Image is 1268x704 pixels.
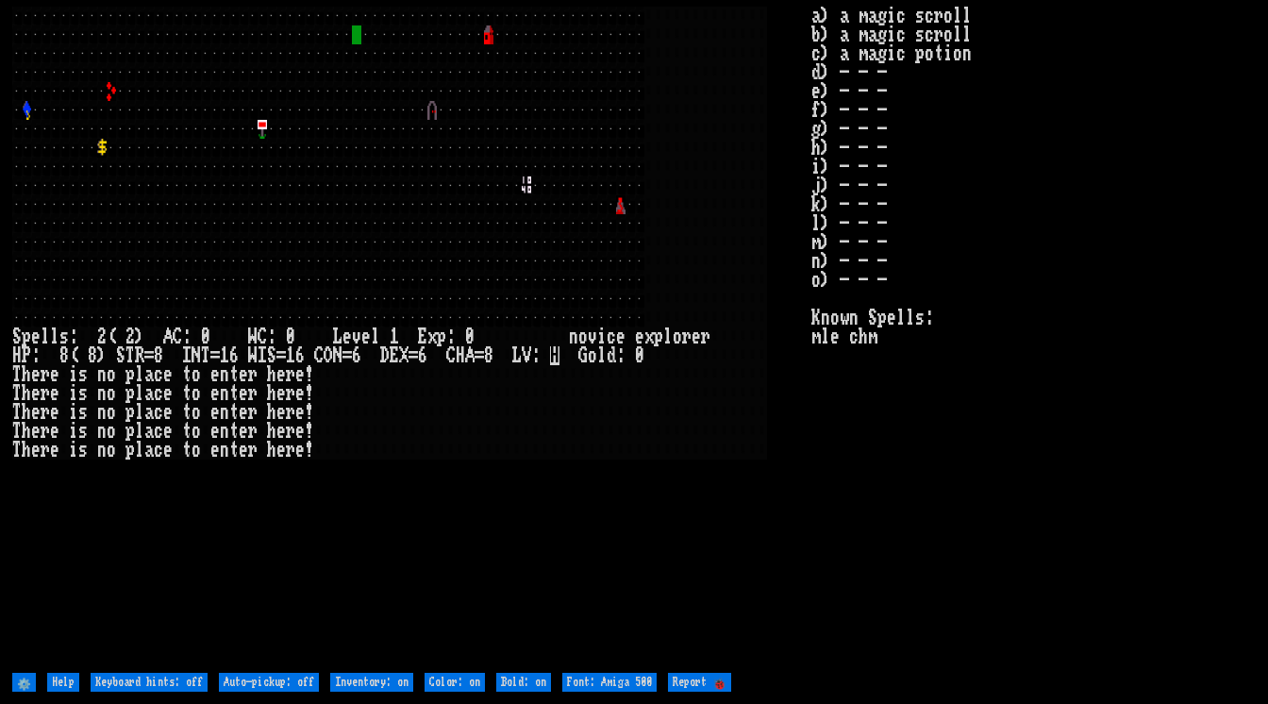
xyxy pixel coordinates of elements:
input: Report 🐞 [668,673,731,692]
div: l [135,422,144,441]
div: n [569,327,578,346]
div: 6 [295,346,305,365]
div: : [267,327,276,346]
div: e [163,365,173,384]
div: C [446,346,456,365]
div: C [314,346,324,365]
div: o [588,346,597,365]
div: n [220,365,229,384]
div: W [248,346,258,365]
div: L [512,346,522,365]
div: W [248,327,258,346]
div: t [229,365,239,384]
div: e [50,422,59,441]
div: e [50,441,59,460]
div: o [107,384,116,403]
div: T [201,346,210,365]
div: l [663,327,673,346]
div: e [210,384,220,403]
div: h [267,441,276,460]
div: ) [135,327,144,346]
div: X [399,346,409,365]
div: r [248,384,258,403]
div: ! [305,441,314,460]
div: t [229,403,239,422]
div: S [12,327,22,346]
div: l [135,441,144,460]
div: e [635,327,644,346]
div: r [286,365,295,384]
div: H [456,346,465,365]
div: h [267,365,276,384]
div: e [239,403,248,422]
div: o [192,384,201,403]
div: e [163,384,173,403]
div: T [12,441,22,460]
input: Keyboard hints: off [91,673,208,692]
div: e [616,327,626,346]
div: v [588,327,597,346]
div: r [41,365,50,384]
div: e [163,422,173,441]
div: i [597,327,607,346]
div: c [154,422,163,441]
div: o [107,365,116,384]
div: r [286,403,295,422]
div: s [78,384,88,403]
div: 2 [125,327,135,346]
div: 0 [286,327,295,346]
div: G [578,346,588,365]
div: e [50,403,59,422]
div: s [78,422,88,441]
div: s [78,441,88,460]
div: h [22,441,31,460]
div: r [41,384,50,403]
div: n [97,422,107,441]
div: e [342,327,352,346]
div: t [182,403,192,422]
div: T [12,422,22,441]
div: c [154,441,163,460]
div: S [116,346,125,365]
div: N [333,346,342,365]
div: o [192,403,201,422]
div: e [692,327,701,346]
div: : [69,327,78,346]
div: p [125,422,135,441]
div: N [192,346,201,365]
div: h [267,422,276,441]
div: : [616,346,626,365]
div: 8 [484,346,493,365]
div: A [163,327,173,346]
div: o [107,441,116,460]
div: 0 [201,327,210,346]
div: e [295,422,305,441]
div: T [12,365,22,384]
div: e [31,422,41,441]
div: n [97,384,107,403]
div: a [144,384,154,403]
div: e [31,327,41,346]
input: Bold: on [496,673,551,692]
div: e [210,403,220,422]
div: P [22,346,31,365]
div: ! [305,422,314,441]
div: e [31,403,41,422]
div: l [50,327,59,346]
div: e [276,384,286,403]
div: t [182,365,192,384]
div: s [78,365,88,384]
mark: H [550,346,559,365]
div: r [701,327,710,346]
div: 8 [88,346,97,365]
div: t [229,422,239,441]
div: e [295,403,305,422]
div: l [597,346,607,365]
div: p [125,441,135,460]
div: e [276,422,286,441]
div: = [342,346,352,365]
input: Inventory: on [330,673,413,692]
div: l [41,327,50,346]
div: h [22,422,31,441]
div: x [427,327,437,346]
